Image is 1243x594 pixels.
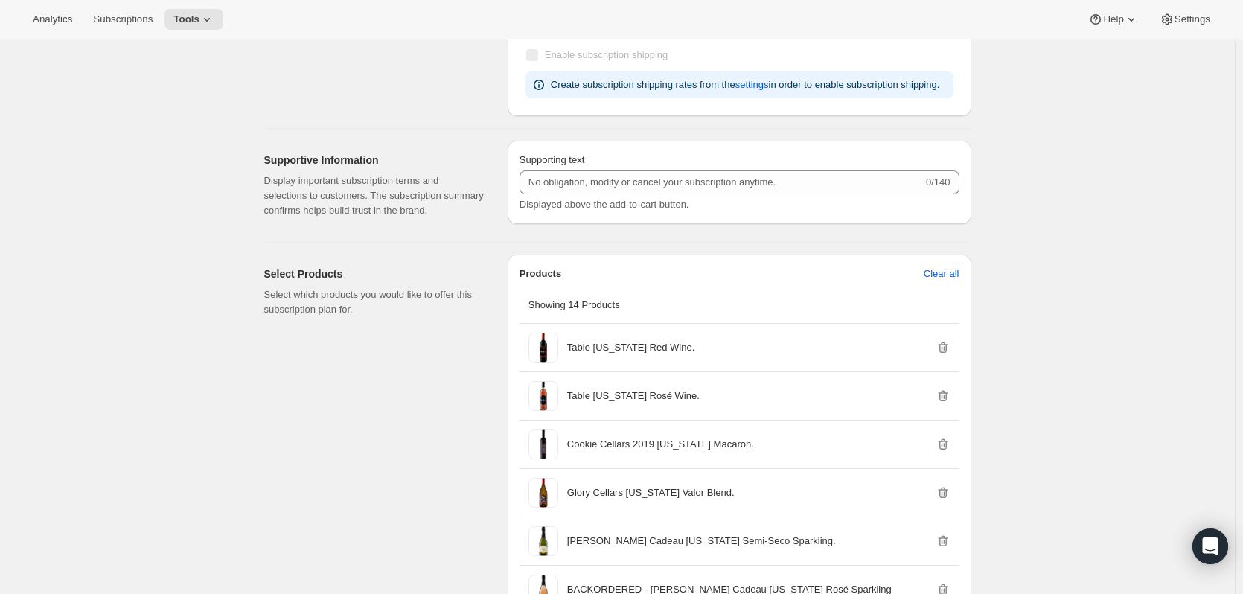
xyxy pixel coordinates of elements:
button: Settings [1151,9,1219,30]
p: Cookie Cellars 2019 [US_STATE] Macaron. [567,437,754,452]
span: Enable subscription shipping [545,49,668,60]
button: Help [1079,9,1147,30]
span: Tools [173,13,199,25]
span: Supporting text [520,154,584,165]
button: Subscriptions [84,9,162,30]
div: Open Intercom Messenger [1192,528,1228,564]
span: Help [1103,13,1123,25]
p: Products [520,266,561,281]
p: Glory Cellars [US_STATE] Valor Blend. [567,485,735,500]
span: Settings [1175,13,1210,25]
p: Table [US_STATE] Red Wine. [567,340,694,355]
span: Displayed above the add-to-cart button. [520,199,689,210]
span: Showing 14 Products [528,299,620,310]
span: Clear all [924,266,959,281]
span: settings [735,77,769,92]
input: No obligation, modify or cancel your subscription anytime. [520,170,923,194]
span: Analytics [33,13,72,25]
button: settings [726,73,778,97]
span: Create subscription shipping rates from the in order to enable subscription shipping. [551,79,939,90]
h2: Select Products [264,266,484,281]
button: Clear all [915,262,968,286]
p: [PERSON_NAME] Cadeau [US_STATE] Semi-Seco Sparkling. [567,534,836,549]
p: Display important subscription terms and selections to customers. The subscription summary confir... [264,173,484,218]
button: Tools [164,9,223,30]
p: Table [US_STATE] Rosé Wine. [567,389,700,403]
span: Subscriptions [93,13,153,25]
button: Analytics [24,9,81,30]
p: Select which products you would like to offer this subscription plan for. [264,287,484,317]
h2: Supportive Information [264,153,484,167]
